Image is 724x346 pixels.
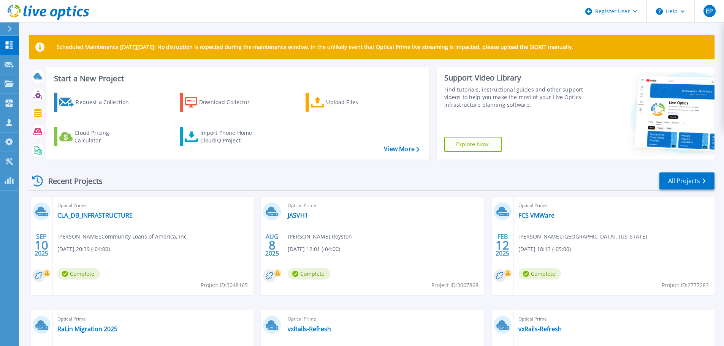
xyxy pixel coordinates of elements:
span: Optical Prime [57,201,249,210]
div: Request a Collection [76,95,136,110]
a: RaLin Migration 2025 [57,325,117,333]
a: JASVH1 [288,212,308,219]
a: Cloud Pricing Calculator [54,127,139,146]
a: Upload Files [306,93,390,112]
span: Optical Prime [518,201,710,210]
span: [PERSON_NAME] , [GEOGRAPHIC_DATA], [US_STATE] [518,232,647,241]
div: Recent Projects [29,172,113,190]
span: Complete [518,268,561,280]
span: Project ID: 3048165 [201,281,248,289]
a: Request a Collection [54,93,139,112]
span: Optical Prime [288,315,479,323]
span: [PERSON_NAME] , Royston [288,232,352,241]
span: Complete [288,268,330,280]
div: Import Phone Home CloudIQ Project [200,129,260,144]
div: Upload Files [326,95,387,110]
div: SEP 2025 [34,231,49,259]
span: Project ID: 3007868 [431,281,478,289]
span: Optical Prime [288,201,479,210]
a: vxRails-Refresh [288,325,331,333]
span: EP [706,8,713,14]
span: [DATE] 20:39 (-04:00) [57,245,110,253]
span: Project ID: 2777283 [662,281,709,289]
div: Find tutorials, instructional guides and other support videos to help you make the most of your L... [444,86,586,109]
span: 8 [269,242,276,248]
p: Scheduled Maintenance [DATE][DATE]: No disruption is expected during the maintenance window. In t... [57,44,573,50]
span: [DATE] 12:01 (-04:00) [288,245,340,253]
a: Explore Now! [444,137,502,152]
span: Optical Prime [57,315,249,323]
div: Download Collector [199,95,260,110]
span: [DATE] 18:13 (-05:00) [518,245,571,253]
div: FEB 2025 [495,231,510,259]
span: Complete [57,268,100,280]
a: FCS VMWare [518,212,554,219]
span: 10 [35,242,48,248]
h3: Start a New Project [54,74,419,83]
span: 12 [496,242,509,248]
a: vxRails-Refresh [518,325,562,333]
div: AUG 2025 [265,231,279,259]
a: Download Collector [180,93,265,112]
span: Optical Prime [518,315,710,323]
a: All Projects [659,172,714,190]
a: View More [384,145,419,153]
span: [PERSON_NAME] , Community Loans of America, Inc. [57,232,188,241]
a: CLA_DB_INFRASTRUCTURE [57,212,133,219]
div: Support Video Library [444,73,586,83]
div: Cloud Pricing Calculator [74,129,135,144]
